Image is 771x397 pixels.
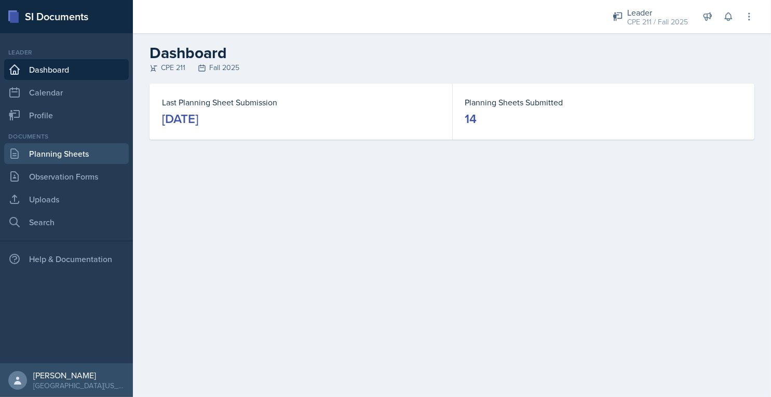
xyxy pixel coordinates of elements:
div: Help & Documentation [4,249,129,269]
a: Dashboard [4,59,129,80]
div: CPE 211 Fall 2025 [150,62,754,73]
div: 14 [465,111,477,127]
div: [DATE] [162,111,198,127]
a: Uploads [4,189,129,210]
div: Leader [4,48,129,57]
a: Calendar [4,82,129,103]
dt: Planning Sheets Submitted [465,96,742,108]
a: Search [4,212,129,232]
div: CPE 211 / Fall 2025 [627,17,688,28]
h2: Dashboard [150,44,754,62]
a: Observation Forms [4,166,129,187]
a: Planning Sheets [4,143,129,164]
div: [GEOGRAPHIC_DATA][US_STATE] in [GEOGRAPHIC_DATA] [33,380,125,391]
div: [PERSON_NAME] [33,370,125,380]
dt: Last Planning Sheet Submission [162,96,440,108]
div: Documents [4,132,129,141]
div: Leader [627,6,688,19]
a: Profile [4,105,129,126]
